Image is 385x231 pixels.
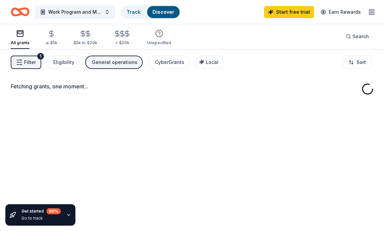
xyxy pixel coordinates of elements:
[11,82,374,90] div: Fetching grants, one moment...
[47,208,61,214] div: 60 %
[352,32,369,41] span: Search
[195,56,224,69] button: Local
[127,9,140,15] a: Track
[73,40,97,46] div: $5k to $20k
[264,6,314,18] a: Start free trial
[11,27,29,49] button: All grants
[24,58,36,66] span: Filter
[317,6,365,18] a: Earn Rewards
[357,58,366,66] span: Sort
[155,58,184,66] div: CyberGrants
[113,40,131,46] div: > $20k
[11,4,29,20] a: Home
[121,5,180,19] button: TrackDiscover
[340,30,374,43] button: Search
[47,56,80,69] button: Eligibility
[206,59,218,65] span: Local
[343,56,372,69] button: Sort
[35,5,115,19] button: Work Program and Mentoring
[152,9,174,15] a: Discover
[92,58,137,66] div: General operations
[46,27,57,49] button: ≤ $5k
[11,56,41,69] button: Filter1
[21,216,61,221] div: Go to track
[113,27,131,49] button: > $20k
[73,27,97,49] button: $5k to $20k
[148,56,190,69] button: CyberGrants
[48,8,102,16] span: Work Program and Mentoring
[37,53,44,60] div: 1
[147,40,171,46] div: Unspecified
[11,40,29,46] div: All grants
[147,27,171,49] button: Unspecified
[53,58,74,66] div: Eligibility
[46,40,57,46] div: ≤ $5k
[21,208,61,214] div: Get started
[85,56,143,69] button: General operations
